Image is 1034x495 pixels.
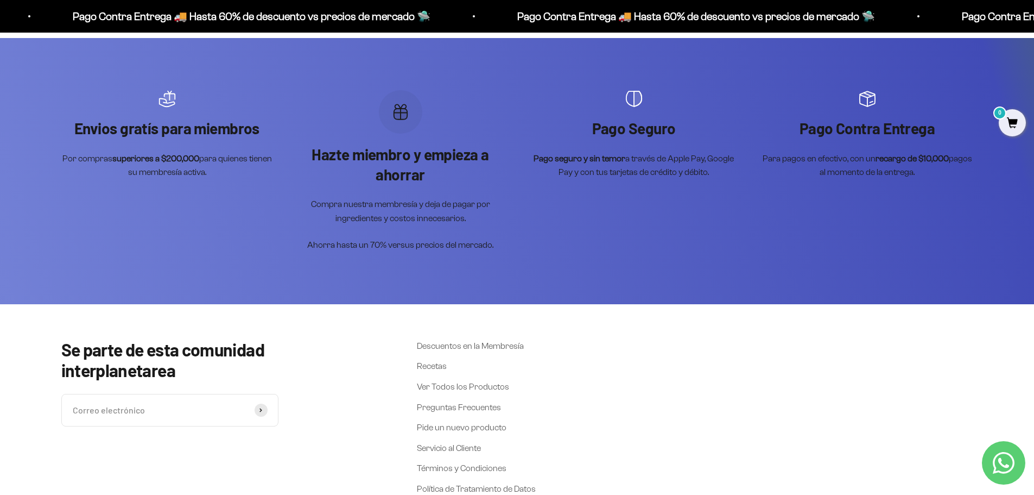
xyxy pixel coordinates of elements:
mark: 0 [993,106,1006,120]
div: Artículo 1 de 4 [61,90,273,179]
div: Una promoción especial [13,95,225,114]
p: Pago Contra Entrega 🚚 Hasta 60% de descuento vs precios de mercado 🛸 [218,8,575,25]
div: Reseñas de otros clientes [13,73,225,92]
p: Para pagos en efectivo, con un pagos al momento de la entrega. [762,152,973,179]
a: Pide un nuevo producto [417,421,506,435]
strong: superiores a $200,000 [112,154,199,163]
a: Preguntas Frecuentes [417,400,501,415]
strong: recargo de $10,000 [876,154,949,163]
span: Enviar [177,163,224,181]
div: Un mejor precio [13,139,225,158]
p: Envios gratís para miembros [61,118,273,138]
div: Más información sobre los ingredientes [13,52,225,71]
p: Por compras para quienes tienen su membresía activa. [61,152,273,179]
a: Recetas [417,359,447,373]
p: Hazte miembro y empieza a ahorrar [295,145,506,184]
p: Pago Contra Entrega [762,118,973,138]
a: Términos y Condiciones [417,461,506,475]
div: Artículo 4 de 4 [762,90,973,179]
button: Enviar [176,163,225,181]
p: Pago Contra Entrega 🚚 Hasta 60% de descuento vs precios de mercado 🛸 [662,8,1020,25]
p: Pago Seguro [528,118,740,138]
p: a través de Apple Pay, Google Pay y con tus tarjetas de crédito y débito. [528,152,740,179]
a: Descuentos en la Membresía [417,339,524,353]
div: Artículo 2 de 4 [295,90,506,252]
a: Servicio al Cliente [417,441,481,455]
p: Compra nuestra membresía y deja de pagar por ingredientes y costos innecesarios. [295,197,506,225]
div: Artículo 3 de 4 [528,90,740,179]
strong: Pago seguro y sin temor [534,154,625,163]
p: Ahorra hasta un 70% versus precios del mercado. [295,238,506,252]
div: Un video del producto [13,117,225,136]
p: Se parte de esta comunidad interplanetarea [61,339,365,381]
a: 0 [999,118,1026,130]
a: Ver Todos los Productos [417,380,509,394]
p: ¿Qué te haría sentir más seguro de comprar este producto? [13,17,225,42]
